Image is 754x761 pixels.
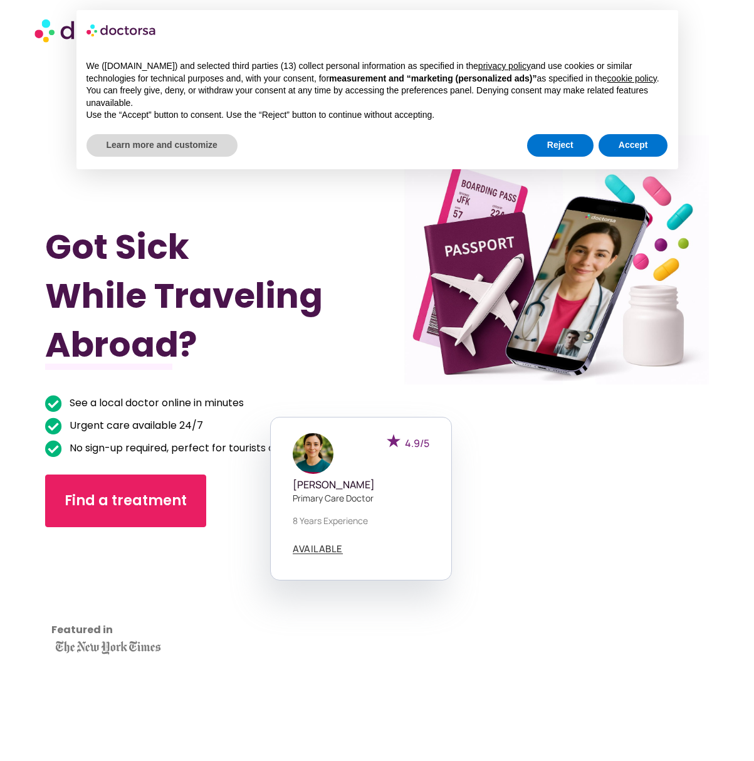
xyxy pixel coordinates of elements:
img: logo [86,20,157,40]
p: Use the “Accept” button to consent. Use the “Reject” button to continue without accepting. [86,109,668,122]
a: cookie policy [607,73,657,83]
p: 8 years experience [293,514,429,527]
p: Primary care doctor [293,491,429,505]
span: Urgent care available 24/7 [66,417,203,434]
span: See a local doctor online in minutes [66,394,244,412]
strong: Featured in [51,622,113,637]
span: Find a treatment [65,491,187,511]
a: privacy policy [478,61,531,71]
a: Find a treatment [45,475,206,527]
p: You can freely give, deny, or withdraw your consent at any time by accessing the preferences pane... [86,85,668,109]
iframe: Customer reviews powered by Trustpilot [51,546,164,640]
button: Accept [599,134,668,157]
span: No sign-up required, perfect for tourists on the go [66,439,315,457]
p: We ([DOMAIN_NAME]) and selected third parties (13) collect personal information as specified in t... [86,60,668,85]
span: 4.9/5 [405,436,429,450]
h5: [PERSON_NAME] [293,479,429,491]
button: Learn more and customize [86,134,238,157]
strong: measurement and “marketing (personalized ads)” [329,73,537,83]
button: Reject [527,134,594,157]
a: AVAILABLE [293,544,343,554]
h1: Got Sick While Traveling Abroad? [45,223,327,369]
